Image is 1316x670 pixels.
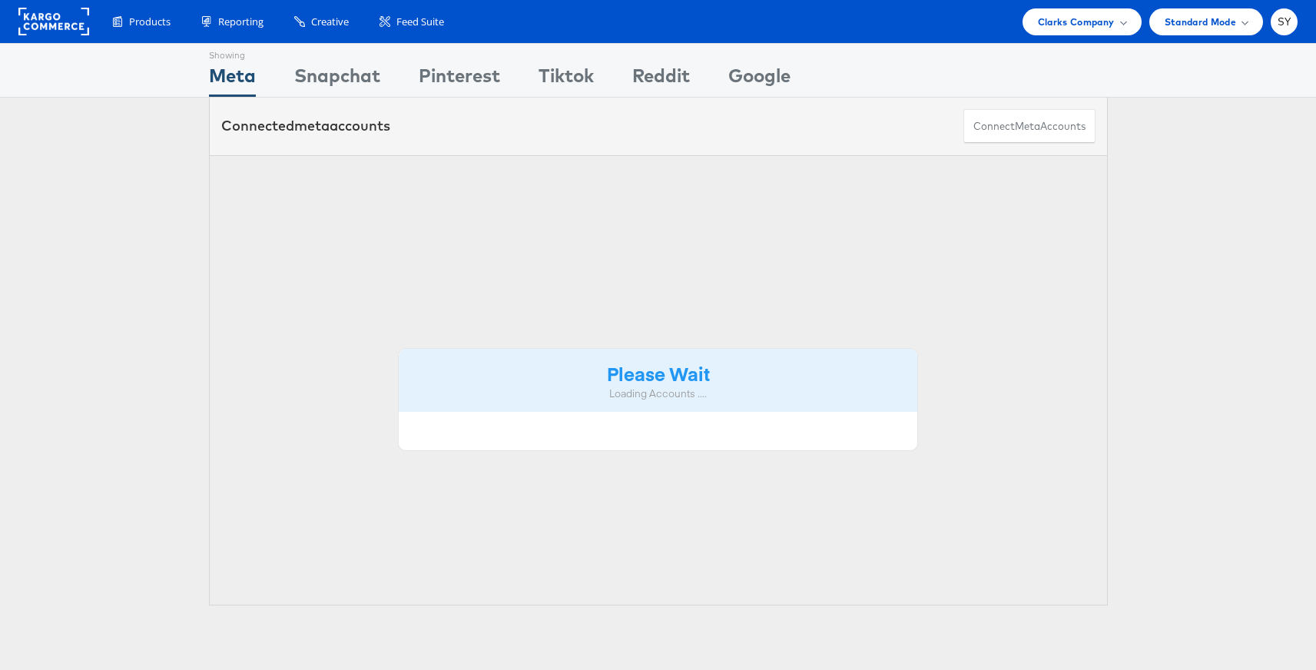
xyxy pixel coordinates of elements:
[728,62,791,97] div: Google
[539,62,594,97] div: Tiktok
[1165,14,1236,30] span: Standard Mode
[218,15,264,29] span: Reporting
[209,62,256,97] div: Meta
[209,44,256,62] div: Showing
[419,62,500,97] div: Pinterest
[221,116,390,136] div: Connected accounts
[1015,119,1040,134] span: meta
[294,62,380,97] div: Snapchat
[396,15,444,29] span: Feed Suite
[294,117,330,134] span: meta
[129,15,171,29] span: Products
[410,386,907,401] div: Loading Accounts ....
[632,62,690,97] div: Reddit
[607,360,710,386] strong: Please Wait
[311,15,349,29] span: Creative
[1038,14,1115,30] span: Clarks Company
[1278,17,1291,27] span: SY
[963,109,1096,144] button: ConnectmetaAccounts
